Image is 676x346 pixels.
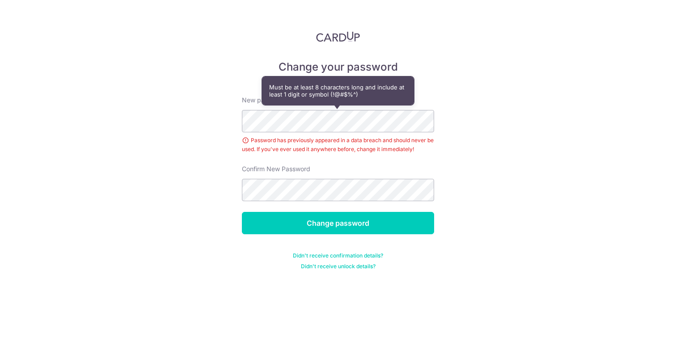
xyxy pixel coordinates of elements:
[242,212,434,234] input: Change password
[242,60,434,74] h5: Change your password
[301,263,376,270] a: Didn't receive unlock details?
[242,136,434,154] div: Password has previously appeared in a data breach and should never be used. If you've ever used i...
[262,76,414,105] div: Must be at least 8 characters long and include at least 1 digit or symbol (!@#$%^)
[242,96,286,105] label: New password
[293,252,383,259] a: Didn't receive confirmation details?
[316,31,360,42] img: CardUp Logo
[242,165,310,173] label: Confirm New Password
